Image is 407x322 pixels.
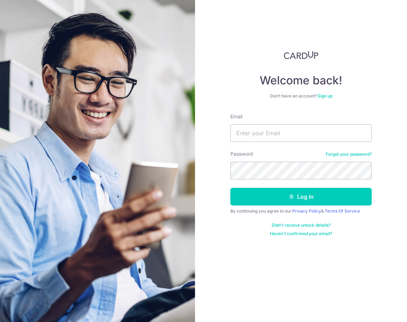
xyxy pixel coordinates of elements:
a: Haven't confirmed your email? [270,231,332,237]
img: CardUp Logo [284,51,318,59]
div: By continuing you agree to our & [230,208,372,214]
label: Email [230,113,242,120]
a: Forgot your password? [326,151,372,157]
div: Don’t have an account? [230,93,372,99]
label: Password [230,150,253,157]
input: Enter your Email [230,124,372,142]
a: Privacy Policy [292,208,321,214]
a: Terms Of Service [325,208,360,214]
h4: Welcome back! [230,73,372,88]
a: Didn't receive unlock details? [272,222,331,228]
a: Sign up [318,93,332,99]
button: Log in [230,188,372,205]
